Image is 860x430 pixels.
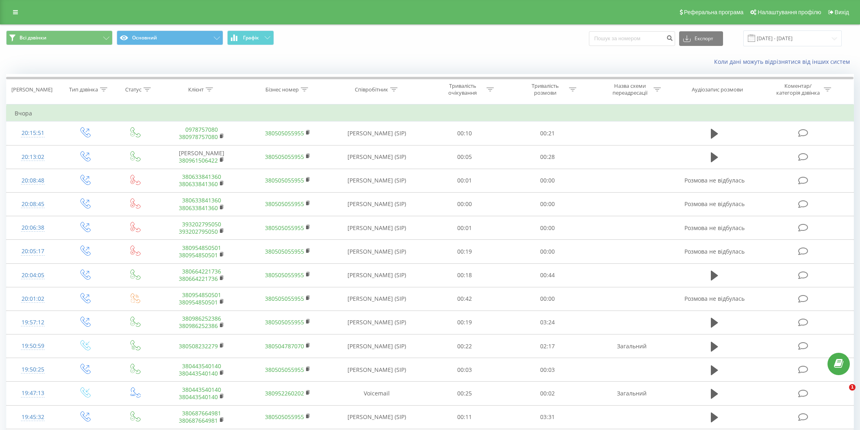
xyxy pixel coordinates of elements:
[441,83,484,96] div: Тривалість очікування
[684,200,745,208] span: Розмова не відбулась
[179,417,218,424] a: 380687664981
[506,334,589,358] td: 02:17
[589,382,675,405] td: Загальний
[684,176,745,184] span: Розмова не відбулась
[506,122,589,145] td: 00:21
[11,86,52,93] div: [PERSON_NAME]
[506,145,589,169] td: 00:28
[679,31,723,46] button: Експорт
[423,122,506,145] td: 00:10
[7,105,854,122] td: Вчора
[423,405,506,429] td: 00:11
[182,220,221,228] a: 393202795050
[849,384,856,391] span: 1
[608,83,652,96] div: Назва схеми переадресації
[15,243,51,259] div: 20:05:17
[15,220,51,236] div: 20:06:38
[506,358,589,382] td: 00:03
[182,315,221,322] a: 380986252386
[330,169,423,192] td: [PERSON_NAME] (SIP)
[684,295,745,302] span: Розмова не відбулась
[15,409,51,425] div: 19:45:32
[182,196,221,204] a: 380633841360
[330,287,423,311] td: [PERSON_NAME] (SIP)
[182,267,221,275] a: 380664221736
[179,369,218,377] a: 380443540140
[506,240,589,263] td: 00:00
[265,389,304,397] a: 380952260202
[684,248,745,255] span: Розмова не відбулась
[835,9,849,15] span: Вихід
[179,133,218,141] a: 380978757080
[832,384,852,404] iframe: Intercom live chat
[506,169,589,192] td: 00:00
[182,291,221,299] a: 380954850501
[423,240,506,263] td: 00:19
[15,196,51,212] div: 20:08:45
[227,30,274,45] button: Графік
[684,9,744,15] span: Реферальна програма
[330,145,423,169] td: [PERSON_NAME] (SIP)
[506,192,589,216] td: 00:00
[330,240,423,263] td: [PERSON_NAME] (SIP)
[265,318,304,326] a: 380505055955
[265,224,304,232] a: 380505055955
[423,334,506,358] td: 00:22
[330,334,423,358] td: [PERSON_NAME] (SIP)
[179,251,218,259] a: 380954850501
[265,153,304,161] a: 380505055955
[125,86,141,93] div: Статус
[265,271,304,279] a: 380505055955
[179,393,218,401] a: 380443540140
[423,358,506,382] td: 00:03
[179,275,218,282] a: 380664221736
[159,145,245,169] td: [PERSON_NAME]
[179,228,218,235] a: 393202795050
[15,291,51,307] div: 20:01:02
[188,86,204,93] div: Клієнт
[15,362,51,378] div: 19:50:25
[15,149,51,165] div: 20:13:02
[330,382,423,405] td: Voicemail
[6,30,113,45] button: Всі дзвінки
[265,176,304,184] a: 380505055955
[20,35,46,41] span: Всі дзвінки
[423,192,506,216] td: 00:00
[330,405,423,429] td: [PERSON_NAME] (SIP)
[117,30,223,45] button: Основний
[265,248,304,255] a: 380505055955
[506,287,589,311] td: 00:00
[589,334,675,358] td: Загальний
[265,342,304,350] a: 380504787070
[330,216,423,240] td: [PERSON_NAME] (SIP)
[265,200,304,208] a: 380505055955
[506,382,589,405] td: 00:02
[330,192,423,216] td: [PERSON_NAME] (SIP)
[15,338,51,354] div: 19:50:59
[423,145,506,169] td: 00:05
[330,358,423,382] td: [PERSON_NAME] (SIP)
[506,216,589,240] td: 00:00
[69,86,98,93] div: Тип дзвінка
[265,295,304,302] a: 380505055955
[15,267,51,283] div: 20:04:05
[243,35,259,41] span: Графік
[330,122,423,145] td: [PERSON_NAME] (SIP)
[506,263,589,287] td: 00:44
[423,311,506,334] td: 00:19
[423,287,506,311] td: 00:42
[330,263,423,287] td: [PERSON_NAME] (SIP)
[179,204,218,212] a: 380633841360
[692,86,743,93] div: Аудіозапис розмови
[758,9,821,15] span: Налаштування профілю
[423,263,506,287] td: 00:18
[423,169,506,192] td: 00:01
[182,244,221,252] a: 380954850501
[15,125,51,141] div: 20:15:51
[523,83,567,96] div: Тривалість розмови
[265,86,299,93] div: Бізнес номер
[179,342,218,350] a: 380508232279
[265,366,304,374] a: 380505055955
[179,156,218,164] a: 380961506422
[330,311,423,334] td: [PERSON_NAME] (SIP)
